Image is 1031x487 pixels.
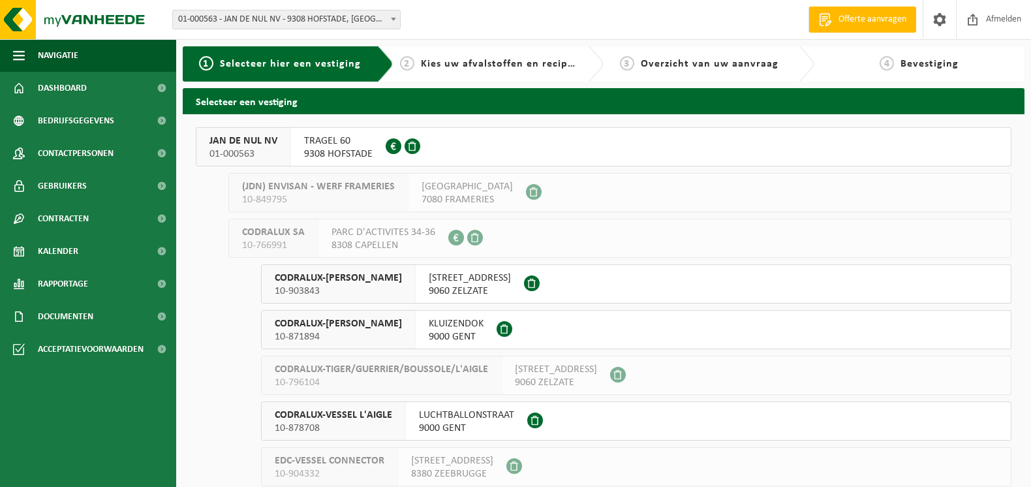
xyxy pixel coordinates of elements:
span: 10-796104 [275,376,488,389]
span: Documenten [38,300,93,333]
span: CODRALUX-VESSEL L'AIGLE [275,409,392,422]
span: EDC-VESSEL CONNECTOR [275,454,384,467]
button: CODRALUX-VESSEL L'AIGLE 10-878708 LUCHTBALLONSTRAAT9000 GENT [261,401,1011,441]
span: KLUIZENDOK [429,317,484,330]
span: 01-000563 - JAN DE NUL NV - 9308 HOFSTADE, TRAGEL 60 [173,10,400,29]
span: PARC D'ACTIVITES 34-36 [331,226,435,239]
span: TRAGEL 60 [304,134,373,148]
span: Overzicht van uw aanvraag [641,59,778,69]
span: 10-849795 [242,193,395,206]
span: 9000 GENT [419,422,514,435]
span: Dashboard [38,72,87,104]
span: 8380 ZEEBRUGGE [411,467,493,480]
span: CODRALUX-TIGER/GUERRIER/BOUSSOLE/L'AIGLE [275,363,488,376]
span: 4 [880,56,894,71]
span: [GEOGRAPHIC_DATA] [422,180,513,193]
span: CODRALUX-[PERSON_NAME] [275,272,402,285]
span: Contracten [38,202,89,235]
span: 10-878708 [275,422,392,435]
span: 2 [400,56,414,71]
span: CODRALUX SA [242,226,305,239]
span: Navigatie [38,39,78,72]
span: 9060 ZELZATE [429,285,511,298]
span: 10-904332 [275,467,384,480]
span: Kalender [38,235,78,268]
span: JAN DE NUL NV [209,134,277,148]
span: 10-766991 [242,239,305,252]
span: 9308 HOFSTADE [304,148,373,161]
span: 3 [620,56,634,71]
span: (JDN) ENVISAN - WERF FRAMERIES [242,180,395,193]
span: Kies uw afvalstoffen en recipiënten [421,59,600,69]
button: JAN DE NUL NV 01-000563 TRAGEL 609308 HOFSTADE [196,127,1011,166]
span: Contactpersonen [38,137,114,170]
span: CODRALUX-[PERSON_NAME] [275,317,402,330]
h2: Selecteer een vestiging [183,88,1024,114]
span: Offerte aanvragen [835,13,910,26]
span: Selecteer hier een vestiging [220,59,361,69]
span: Acceptatievoorwaarden [38,333,144,366]
span: [STREET_ADDRESS] [429,272,511,285]
span: 10-871894 [275,330,402,343]
a: Offerte aanvragen [808,7,916,33]
span: 8308 CAPELLEN [331,239,435,252]
button: CODRALUX-[PERSON_NAME] 10-903843 [STREET_ADDRESS]9060 ZELZATE [261,264,1011,304]
span: [STREET_ADDRESS] [515,363,597,376]
span: 10-903843 [275,285,402,298]
span: 01-000563 [209,148,277,161]
span: [STREET_ADDRESS] [411,454,493,467]
span: 1 [199,56,213,71]
span: 9000 GENT [429,330,484,343]
span: 01-000563 - JAN DE NUL NV - 9308 HOFSTADE, TRAGEL 60 [172,10,401,29]
span: Rapportage [38,268,88,300]
span: Bedrijfsgegevens [38,104,114,137]
span: Gebruikers [38,170,87,202]
span: LUCHTBALLONSTRAAT [419,409,514,422]
span: Bevestiging [900,59,959,69]
span: 7080 FRAMERIES [422,193,513,206]
button: CODRALUX-[PERSON_NAME] 10-871894 KLUIZENDOK9000 GENT [261,310,1011,349]
span: 9060 ZELZATE [515,376,597,389]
